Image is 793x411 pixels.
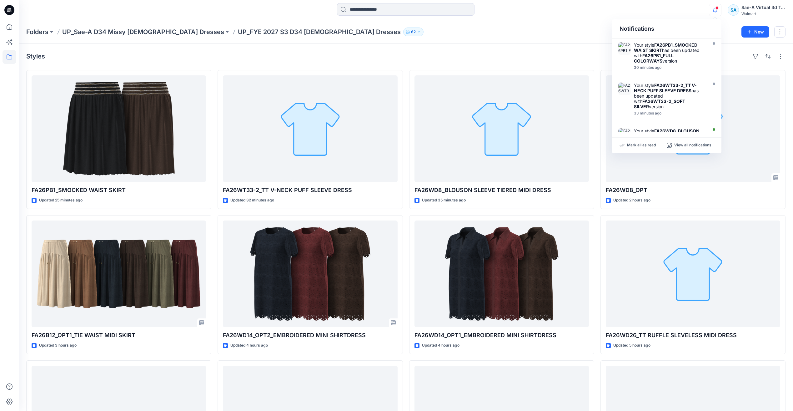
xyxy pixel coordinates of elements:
[32,331,206,340] p: FA26B12_OPT1_TIE WAIST MIDI SKIRT
[612,19,721,38] div: Notifications
[606,186,780,195] p: FA26WD8_OPT
[414,221,589,327] a: FA26WD14_OPT1_EMBROIDERED MINI SHIRTDRESS
[230,342,268,349] p: Updated 4 hours ago
[634,111,706,115] div: Wednesday, September 24, 2025 12:29
[627,143,656,148] p: Mark all as read
[634,128,700,139] strong: FA26WD8_BLOUSON SLEEVE TIERED MIDI DRESS
[422,197,466,204] p: Updated 35 minutes ago
[238,28,401,36] p: UP_FYE 2027 S3 D34 [DEMOGRAPHIC_DATA] Dresses
[634,42,706,63] div: Your style has been updated with version
[223,75,397,182] a: FA26WT33-2_TT V-NECK PUFF SLEEVE DRESS
[741,26,769,38] button: New
[613,197,650,204] p: Updated 2 hours ago
[223,331,397,340] p: FA26WD14_OPT2_EMBROIDERED MINI SHIRTDRESS
[618,42,631,55] img: FA26PB1_FULL COLORWAYS
[634,42,697,53] strong: FA26PB1_SMOCKED WAIST SKIRT
[414,331,589,340] p: FA26WD14_OPT1_EMBROIDERED MINI SHIRTDRESS
[422,342,459,349] p: Updated 4 hours ago
[674,143,711,148] p: View all notifications
[741,4,785,11] div: Sae-A Virtual 3d Team
[634,99,685,109] strong: FA26WT33-2_SOFT SILVER
[618,83,631,95] img: FA26WT33-2_SOFT SILVER
[32,75,206,182] a: FA26PB1_SMOCKED WAIST SKIRT
[634,83,697,93] strong: FA26WT33-2_TT V-NECK PUFF SLEEVE DRESS
[741,11,785,16] div: Walmart
[39,342,77,349] p: Updated 3 hours ago
[403,28,424,36] button: 62
[634,83,706,109] div: Your style has been updated with version
[618,128,631,141] img: FA26WD8_SOFT SILVER
[32,186,206,195] p: FA26PB1_SMOCKED WAIST SKIRT
[728,4,739,16] div: SA
[39,197,83,204] p: Updated 25 minutes ago
[634,65,706,70] div: Wednesday, September 24, 2025 12:32
[414,186,589,195] p: FA26WD8_BLOUSON SLEEVE TIERED MIDI DRESS
[223,221,397,327] a: FA26WD14_OPT2_EMBROIDERED MINI SHIRTDRESS
[32,221,206,327] a: FA26B12_OPT1_TIE WAIST MIDI SKIRT
[62,28,224,36] a: UP_Sae-A D34 Missy [DEMOGRAPHIC_DATA] Dresses
[634,53,674,63] strong: FA26PB1_FULL COLORWAYS
[606,221,780,327] a: FA26WD26_TT RUFFLE SLEVELESS MIDI DRESS
[26,53,45,60] h4: Styles
[634,128,706,144] div: Your style is ready
[230,197,274,204] p: Updated 32 minutes ago
[606,75,780,182] a: FA26WD8_OPT
[414,75,589,182] a: FA26WD8_BLOUSON SLEEVE TIERED MIDI DRESS
[606,331,780,340] p: FA26WD26_TT RUFFLE SLEVELESS MIDI DRESS
[223,186,397,195] p: FA26WT33-2_TT V-NECK PUFF SLEEVE DRESS
[26,28,48,36] a: Folders
[613,342,650,349] p: Updated 5 hours ago
[411,28,416,35] p: 62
